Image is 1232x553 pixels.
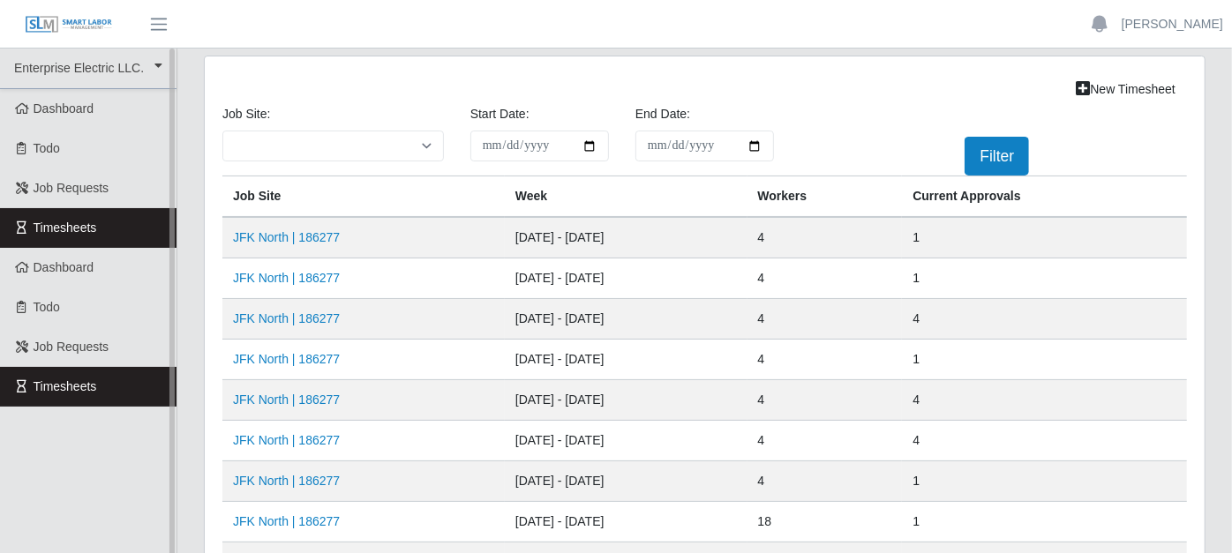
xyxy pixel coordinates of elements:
[902,299,1187,340] td: 4
[902,380,1187,421] td: 4
[233,352,340,366] a: JFK North | 186277
[222,105,270,123] label: job site:
[34,379,97,393] span: Timesheets
[505,299,747,340] td: [DATE] - [DATE]
[902,502,1187,542] td: 1
[902,217,1187,258] td: 1
[505,217,747,258] td: [DATE] - [DATE]
[505,461,747,502] td: [DATE] - [DATE]
[34,300,60,314] span: Todo
[505,258,747,299] td: [DATE] - [DATE]
[747,217,903,258] td: 4
[747,176,903,218] th: Workers
[505,340,747,380] td: [DATE] - [DATE]
[505,421,747,461] td: [DATE] - [DATE]
[902,176,1187,218] th: Current Approvals
[34,340,109,354] span: Job Requests
[34,260,94,274] span: Dashboard
[635,105,690,123] label: End Date:
[505,502,747,542] td: [DATE] - [DATE]
[747,258,903,299] td: 4
[222,176,505,218] th: job site
[233,514,340,528] a: JFK North | 186277
[747,461,903,502] td: 4
[902,340,1187,380] td: 1
[34,141,60,155] span: Todo
[233,311,340,325] a: JFK North | 186277
[747,502,903,542] td: 18
[233,474,340,488] a: JFK North | 186277
[233,230,340,244] a: JFK North | 186277
[233,271,340,285] a: JFK North | 186277
[747,340,903,380] td: 4
[505,176,747,218] th: Week
[902,258,1187,299] td: 1
[1122,15,1223,34] a: [PERSON_NAME]
[505,380,747,421] td: [DATE] - [DATE]
[747,299,903,340] td: 4
[34,220,97,235] span: Timesheets
[233,392,340,407] a: JFK North | 186277
[902,421,1187,461] td: 4
[965,137,1029,176] button: Filter
[1065,74,1187,105] a: New Timesheet
[902,461,1187,502] td: 1
[25,15,113,34] img: SLM Logo
[470,105,530,123] label: Start Date:
[747,380,903,421] td: 4
[34,101,94,116] span: Dashboard
[747,421,903,461] td: 4
[34,181,109,195] span: Job Requests
[233,433,340,447] a: JFK North | 186277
